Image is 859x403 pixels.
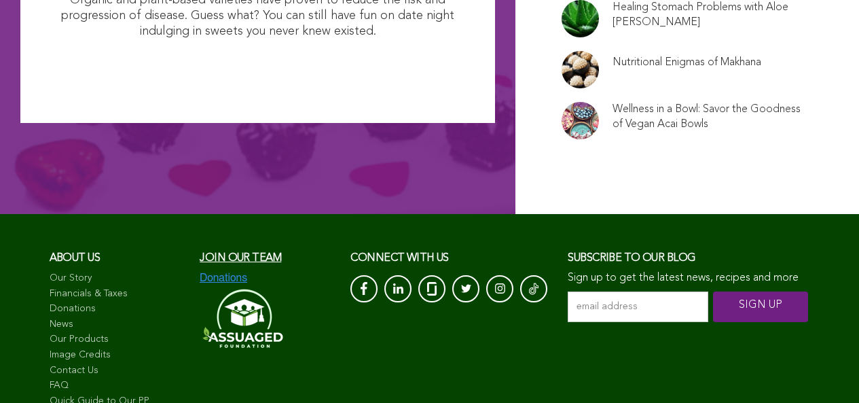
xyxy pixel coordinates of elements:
img: I Want Organic Shopping For Less [124,47,391,96]
a: Donations [50,302,187,316]
h3: Subscribe to our blog [568,248,809,268]
a: Our Story [50,272,187,285]
input: email address [568,292,708,322]
iframe: Chat Widget [791,338,859,403]
img: glassdoor_White [427,282,437,296]
span: About us [50,253,100,264]
span: CONNECT with us [350,253,449,264]
a: Image Credits [50,349,187,362]
a: Join our team [200,253,281,264]
a: Our Products [50,333,187,347]
a: News [50,318,187,332]
a: Nutritional Enigmas of Makhana [613,55,761,70]
a: FAQ [50,379,187,393]
a: Financials & Taxes [50,287,187,301]
img: Donations [200,272,247,284]
a: Contact Us [50,364,187,378]
a: Wellness in a Bowl: Savor the Goodness of Vegan Acai Bowls [613,102,801,132]
img: Assuaged-Foundation-Logo-White [200,285,284,352]
input: SIGN UP [713,292,808,322]
img: Tik-Tok-Icon [529,282,538,296]
p: Sign up to get the latest news, recipes and more [568,272,809,285]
